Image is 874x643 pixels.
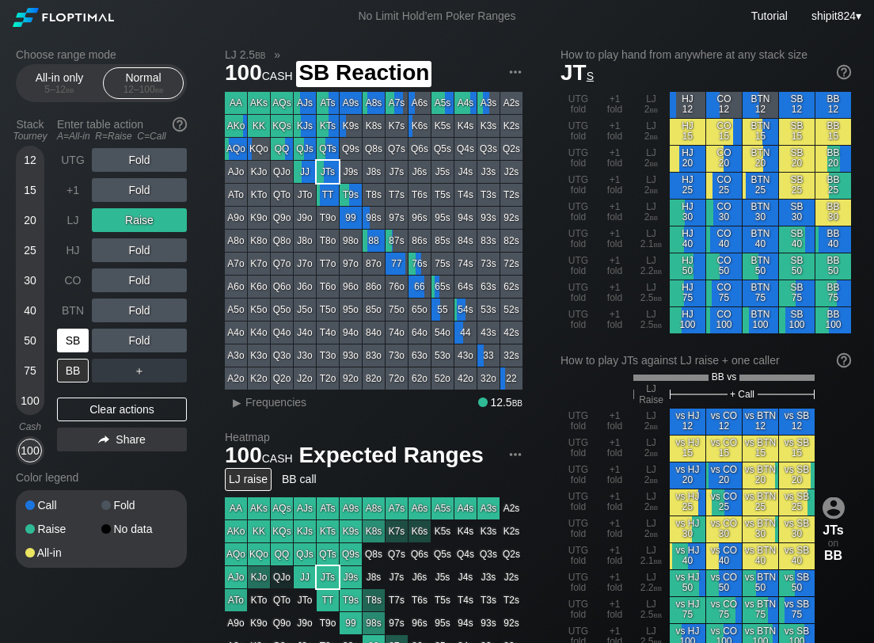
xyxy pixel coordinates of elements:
[271,138,293,160] div: QQ
[101,523,177,535] div: No data
[431,184,454,206] div: T5s
[363,115,385,137] div: K8s
[294,161,316,183] div: JJ
[340,253,362,275] div: 97o
[317,230,339,252] div: T8o
[57,268,89,292] div: CO
[408,138,431,160] div: Q6s
[317,92,339,114] div: ATs
[597,146,633,172] div: +1 fold
[815,280,851,306] div: BB 75
[248,161,270,183] div: KJo
[431,276,454,298] div: 65s
[171,116,188,133] img: help.32db89a4.svg
[408,161,431,183] div: J6s
[807,7,864,25] div: ▾
[18,148,42,172] div: 12
[408,321,431,344] div: 64o
[431,299,454,321] div: 55
[408,299,431,321] div: 65o
[477,321,500,344] div: 43s
[743,92,778,118] div: BTN 12
[225,115,247,137] div: AKo
[317,138,339,160] div: QTs
[743,280,778,306] div: BTN 75
[597,226,633,253] div: +1 fold
[9,131,51,142] div: Tourney
[597,173,633,199] div: +1 fold
[454,161,477,183] div: J4s
[271,184,293,206] div: QTo
[340,115,362,137] div: K9s
[408,207,431,229] div: 96s
[477,92,500,114] div: A3s
[454,115,477,137] div: K4s
[294,253,316,275] div: J7o
[477,276,500,298] div: 63s
[57,359,89,382] div: BB
[633,173,669,199] div: LJ 2
[408,92,431,114] div: A6s
[363,92,385,114] div: A8s
[16,48,187,61] h2: Choose range mode
[317,253,339,275] div: T7o
[597,200,633,226] div: +1 fold
[255,48,265,61] span: bb
[560,119,596,145] div: UTG fold
[155,84,164,95] span: bb
[633,146,669,172] div: LJ 2
[654,265,663,276] span: bb
[363,344,385,367] div: 83o
[57,131,187,142] div: A=All-in R=Raise C=Call
[386,299,408,321] div: 75o
[271,344,293,367] div: Q3o
[454,299,477,321] div: 54s
[248,230,270,252] div: K8o
[431,230,454,252] div: 85s
[650,185,659,196] span: bb
[271,207,293,229] div: Q9o
[654,292,663,303] span: bb
[294,184,316,206] div: JTo
[18,178,42,202] div: 15
[107,68,180,98] div: Normal
[477,299,500,321] div: 53s
[92,299,187,322] div: Fold
[386,115,408,137] div: K7s
[743,253,778,280] div: BTN 50
[779,253,815,280] div: SB 50
[670,280,705,306] div: HJ 75
[363,321,385,344] div: 84o
[633,307,669,333] div: LJ 2.5
[25,523,101,535] div: Raise
[633,92,669,118] div: LJ 2
[779,173,815,199] div: SB 25
[408,276,431,298] div: 66
[454,138,477,160] div: Q4s
[408,253,431,275] div: 76s
[363,253,385,275] div: 87o
[706,280,742,306] div: CO 75
[340,184,362,206] div: T9s
[92,148,187,172] div: Fold
[500,321,522,344] div: 42s
[454,321,477,344] div: 44
[560,280,596,306] div: UTG fold
[650,131,659,142] span: bb
[454,184,477,206] div: T4s
[431,115,454,137] div: K5s
[779,200,815,226] div: SB 30
[500,161,522,183] div: J2s
[454,92,477,114] div: A4s
[271,321,293,344] div: Q4o
[248,276,270,298] div: K6o
[597,92,633,118] div: +1 fold
[25,547,101,558] div: All-in
[57,178,89,202] div: +1
[454,253,477,275] div: 74s
[815,226,851,253] div: BB 40
[248,184,270,206] div: KTo
[654,238,663,249] span: bb
[66,84,74,95] span: bb
[560,92,596,118] div: UTG fold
